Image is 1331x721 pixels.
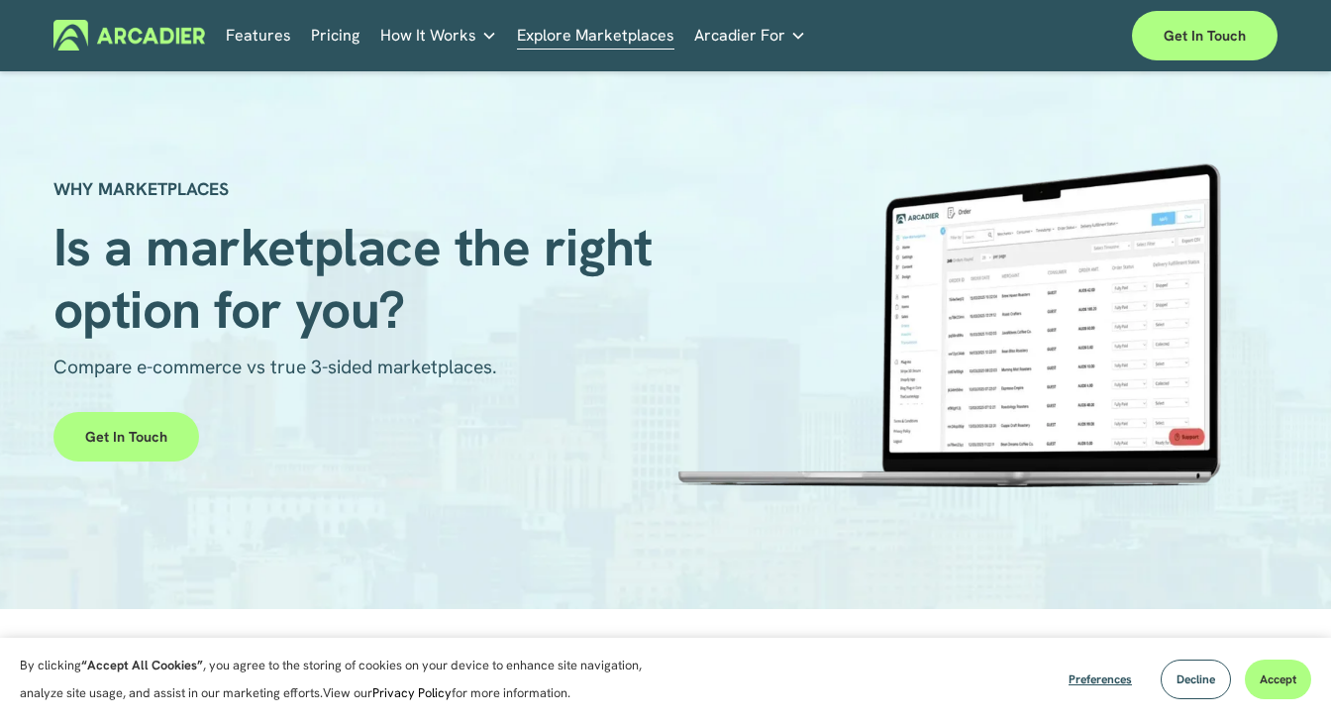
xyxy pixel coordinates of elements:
span: Preferences [1069,671,1132,687]
span: Accept [1260,671,1296,687]
span: How It Works [380,22,476,50]
a: Features [226,20,291,51]
a: Get in touch [53,412,199,462]
span: Arcadier For [694,22,785,50]
button: Decline [1161,660,1231,699]
span: Compare e-commerce vs true 3-sided marketplaces. [53,355,497,379]
a: Explore Marketplaces [517,20,674,51]
a: folder dropdown [380,20,497,51]
a: Pricing [311,20,359,51]
a: Get in touch [1132,11,1278,60]
p: By clicking , you agree to the storing of cookies on your device to enhance site navigation, anal... [20,652,664,707]
strong: WHY MARKETPLACES [53,177,229,200]
img: Arcadier [53,20,205,51]
button: Accept [1245,660,1311,699]
span: Is a marketplace the right option for you? [53,213,666,344]
a: folder dropdown [694,20,806,51]
span: Decline [1177,671,1215,687]
strong: “Accept All Cookies” [81,657,203,673]
a: Privacy Policy [372,684,452,701]
button: Preferences [1054,660,1147,699]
